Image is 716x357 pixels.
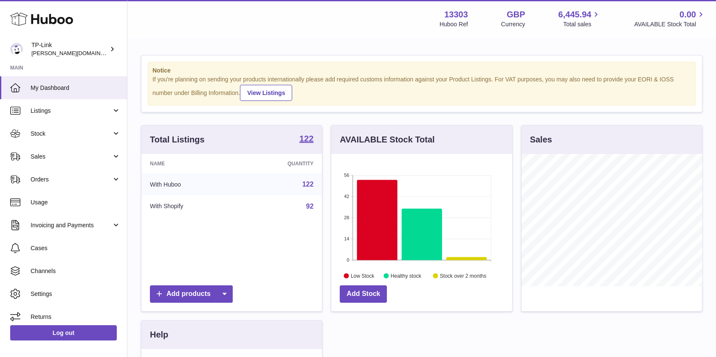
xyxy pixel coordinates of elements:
a: 92 [306,203,314,210]
strong: GBP [507,9,525,20]
a: 6,445.94 Total sales [558,9,601,28]
span: AVAILABLE Stock Total [634,20,706,28]
a: Log out [10,325,117,340]
a: 122 [299,134,313,145]
strong: Notice [152,67,691,75]
span: 6,445.94 [558,9,592,20]
span: Channels [31,267,121,275]
text: 0 [347,257,350,262]
div: Currency [501,20,525,28]
a: Add products [150,285,233,303]
text: 14 [344,236,350,241]
span: My Dashboard [31,84,121,92]
th: Quantity [239,154,322,173]
h3: Sales [530,134,552,145]
a: View Listings [240,85,292,101]
span: Total sales [563,20,601,28]
h3: Help [150,329,168,340]
span: Sales [31,153,112,161]
img: susie.li@tp-link.com [10,43,23,56]
span: Cases [31,244,121,252]
div: TP-Link [31,41,108,57]
a: Add Stock [340,285,387,303]
h3: AVAILABLE Stock Total [340,134,434,145]
a: 122 [302,181,314,188]
text: 42 [344,194,350,199]
span: Usage [31,198,121,206]
span: Stock [31,130,112,138]
text: 28 [344,215,350,220]
a: 0.00 AVAILABLE Stock Total [634,9,706,28]
text: Low Stock [351,273,375,279]
span: [PERSON_NAME][DOMAIN_NAME][EMAIL_ADDRESS][DOMAIN_NAME] [31,50,214,56]
h3: Total Listings [150,134,205,145]
div: Huboo Ref [440,20,468,28]
td: With Huboo [141,173,239,195]
span: Settings [31,290,121,298]
th: Name [141,154,239,173]
span: Listings [31,107,112,115]
span: 0.00 [679,9,696,20]
div: If you're planning on sending your products internationally please add required customs informati... [152,75,691,101]
text: Healthy stock [391,273,422,279]
span: Orders [31,176,112,184]
strong: 122 [299,134,313,143]
text: 56 [344,173,350,178]
strong: 13303 [444,9,468,20]
span: Returns [31,313,121,321]
span: Invoicing and Payments [31,221,112,229]
td: With Shopify [141,195,239,218]
text: Stock over 2 months [440,273,486,279]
